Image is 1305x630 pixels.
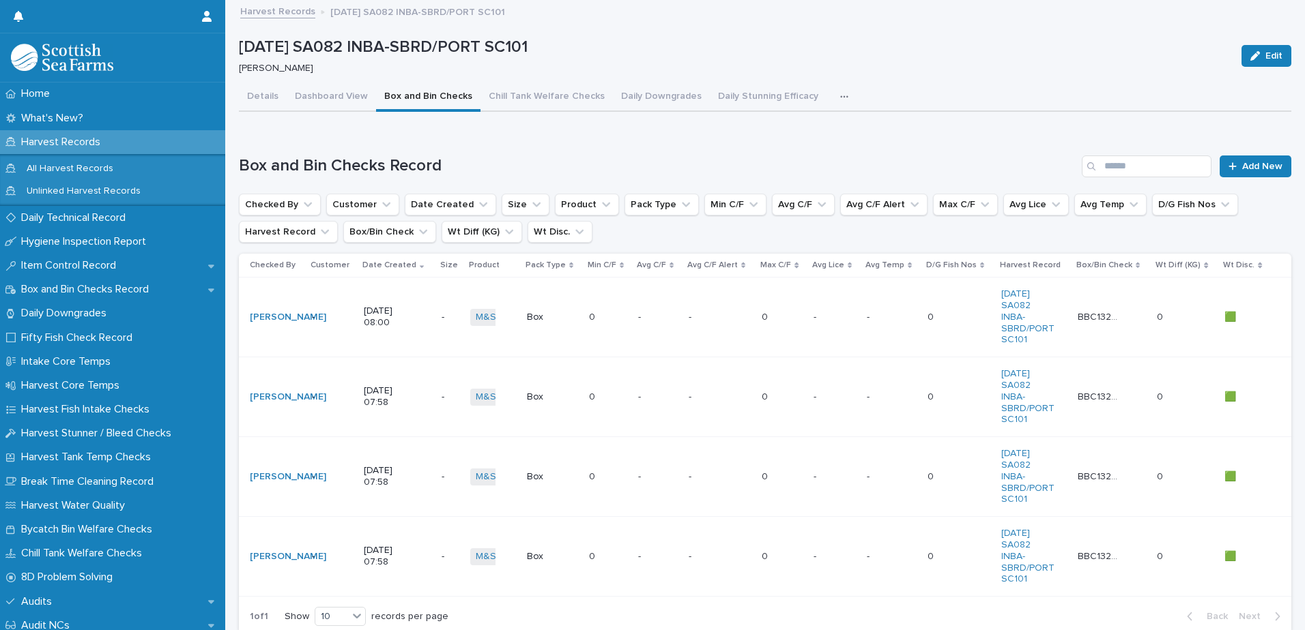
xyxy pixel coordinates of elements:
[502,194,549,215] button: Size
[442,471,459,483] p: -
[481,83,613,112] button: Chill Tank Welfare Checks
[16,283,160,296] p: Box and Bin Checks Record
[1156,258,1201,273] p: Wt Diff (KG)
[1157,389,1166,403] p: 0
[239,156,1076,176] h1: Box and Bin Checks Record
[250,258,296,273] p: Checked By
[250,471,326,483] a: [PERSON_NAME]
[16,307,117,320] p: Daily Downgrades
[689,389,694,403] p: -
[469,258,500,273] p: Product
[704,194,766,215] button: Min C/F
[364,385,404,408] p: [DATE] 07:58
[589,389,598,403] p: 0
[867,389,872,403] p: -
[928,309,936,323] p: 0
[16,211,137,224] p: Daily Technical Record
[527,551,567,562] p: Box
[1074,194,1147,215] button: Avg Temp
[588,258,616,273] p: Min C/F
[16,571,124,584] p: 8D Problem Solving
[239,357,1291,437] tr: [PERSON_NAME] -[DATE] 07:58-M&S Select Box00 -- -- 00 -- -- 00 [DATE] SA082 INBA-SBRD/PORT SC101 ...
[364,465,404,488] p: [DATE] 07:58
[867,548,872,562] p: -
[1082,155,1211,177] input: Search
[16,379,130,392] p: Harvest Core Temps
[16,451,162,464] p: Harvest Tank Temp Checks
[312,471,352,483] p: -
[442,221,522,243] button: Wt Diff (KG)
[928,548,936,562] p: 0
[933,194,998,215] button: Max C/F
[1157,309,1166,323] p: 0
[527,312,567,323] p: Box
[625,194,699,215] button: Pack Type
[1199,612,1228,621] span: Back
[638,468,644,483] p: -
[637,258,666,273] p: Avg C/F
[16,499,136,512] p: Harvest Water Quality
[638,309,644,323] p: -
[476,471,527,483] a: M&S Select
[312,551,352,562] p: -
[1224,309,1239,323] p: 🟩
[589,309,598,323] p: 0
[315,610,348,624] div: 10
[1223,258,1254,273] p: Wt Disc.
[865,258,904,273] p: Avg Temp
[926,258,977,273] p: D/G Fish Nos
[239,221,338,243] button: Harvest Record
[442,391,459,403] p: -
[1003,194,1069,215] button: Avg Lice
[312,391,352,403] p: -
[1242,45,1291,67] button: Edit
[687,258,738,273] p: Avg C/F Alert
[1239,612,1269,621] span: Next
[16,163,124,175] p: All Harvest Records
[1224,389,1239,403] p: 🟩
[240,3,315,18] a: Harvest Records
[287,83,376,112] button: Dashboard View
[440,258,458,273] p: Size
[312,312,352,323] p: -
[1078,309,1121,323] p: BBC13258
[1242,162,1282,171] span: Add New
[285,611,309,622] p: Show
[1176,610,1233,622] button: Back
[476,551,527,562] a: M&S Select
[1152,194,1238,215] button: D/G Fish Nos
[405,194,496,215] button: Date Created
[239,277,1291,357] tr: [PERSON_NAME] -[DATE] 08:00-M&S Select Box00 -- -- 00 -- -- 00 [DATE] SA082 INBA-SBRD/PORT SC101 ...
[250,312,326,323] a: [PERSON_NAME]
[638,548,644,562] p: -
[762,309,771,323] p: 0
[1078,468,1121,483] p: BBC13256
[1265,51,1282,61] span: Edit
[814,548,819,562] p: -
[16,595,63,608] p: Audits
[526,258,566,273] p: Pack Type
[772,194,835,215] button: Avg C/F
[1001,448,1055,505] a: [DATE] SA082 INBA-SBRD/PORT SC101
[16,136,111,149] p: Harvest Records
[442,551,459,562] p: -
[16,523,163,536] p: Bycatch Bin Welfare Checks
[16,235,157,248] p: Hygiene Inspection Report
[840,194,928,215] button: Avg C/F Alert
[16,185,152,197] p: Unlinked Harvest Records
[239,37,1231,57] p: [DATE] SA082 INBA-SBRD/PORT SC101
[1157,548,1166,562] p: 0
[362,258,416,273] p: Date Created
[239,517,1291,597] tr: [PERSON_NAME] -[DATE] 07:58-M&S Select Box00 -- -- 00 -- -- 00 [DATE] SA082 INBA-SBRD/PORT SC101 ...
[867,309,872,323] p: -
[250,391,326,403] a: [PERSON_NAME]
[689,468,694,483] p: -
[928,389,936,403] p: 0
[710,83,827,112] button: Daily Stunning Efficacy
[589,468,598,483] p: 0
[1001,368,1055,425] a: [DATE] SA082 INBA-SBRD/PORT SC101
[442,312,459,323] p: -
[16,427,182,440] p: Harvest Stunner / Bleed Checks
[812,258,844,273] p: Avg Lice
